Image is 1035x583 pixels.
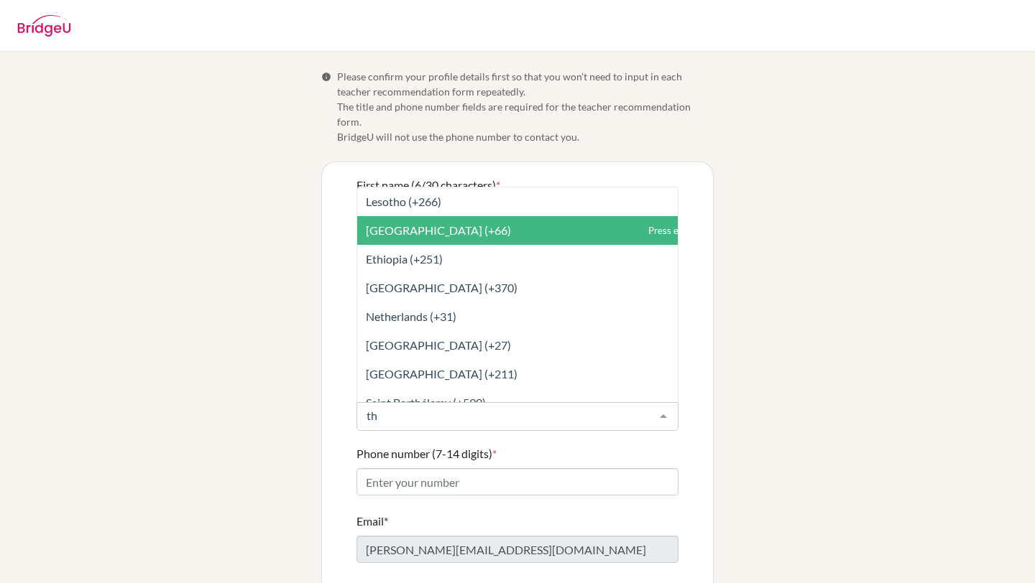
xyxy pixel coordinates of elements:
[356,177,500,194] label: First name (6/30 characters)
[17,15,71,37] img: BridgeU logo
[366,396,486,409] span: Saint Barthélemy (+590)
[366,338,511,352] span: [GEOGRAPHIC_DATA] (+27)
[356,445,497,462] label: Phone number (7-14 digits)
[337,69,714,144] span: Please confirm your profile details first so that you won’t need to input in each teacher recomme...
[356,468,678,495] input: Enter your number
[321,72,331,82] span: Info
[363,409,649,423] input: Select a code
[356,513,388,530] label: Email*
[366,223,511,237] span: [GEOGRAPHIC_DATA] (+66)
[366,252,443,266] span: Ethiopia (+251)
[366,309,456,323] span: Netherlands (+31)
[366,195,441,208] span: Lesotho (+266)
[366,367,517,381] span: [GEOGRAPHIC_DATA] (+211)
[366,281,517,294] span: [GEOGRAPHIC_DATA] (+370)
